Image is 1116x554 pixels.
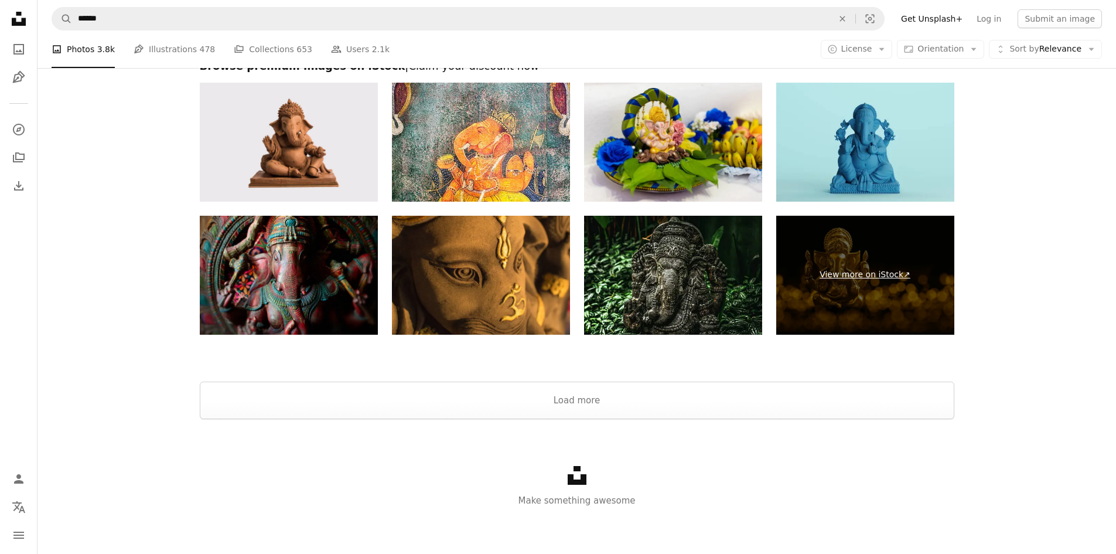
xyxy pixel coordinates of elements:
[392,83,570,202] img: Hindu God Ganesha's Figure on an old Indian Door
[52,7,885,30] form: Find visuals sitewide
[52,8,72,30] button: Search Unsplash
[7,66,30,89] a: Illustrations
[989,40,1102,59] button: Sort byRelevance
[7,524,30,547] button: Menu
[776,216,954,335] a: View more on iStock↗
[200,83,378,202] img: eco friendly Ganesh/Ganpati idol or murti, home made. selective focus
[134,30,215,68] a: Illustrations 478
[7,118,30,141] a: Explore
[897,40,984,59] button: Orientation
[1018,9,1102,28] button: Submit an image
[1009,44,1039,53] span: Sort by
[856,8,884,30] button: Visual search
[392,216,570,335] img: Eye of Ganesh Statue with Mercy
[200,382,954,419] button: Load more
[372,43,390,56] span: 2.1k
[584,83,762,202] img: Ganesha statue placed on decorated betel leaves and betel nuts on a tray, presented as a gift "Ha...
[821,40,893,59] button: License
[7,7,30,33] a: Home — Unsplash
[296,43,312,56] span: 653
[331,30,390,68] a: Users 2.1k
[7,495,30,519] button: Language
[7,146,30,169] a: Collections
[7,467,30,491] a: Log in / Sign up
[970,9,1008,28] a: Log in
[200,43,216,56] span: 478
[234,30,312,68] a: Collections 653
[37,494,1116,508] p: Make something awesome
[917,44,964,53] span: Orientation
[841,44,872,53] span: License
[7,174,30,198] a: Download History
[7,38,30,61] a: Photos
[1009,43,1081,55] span: Relevance
[894,9,970,28] a: Get Unsplash+
[200,216,378,335] img: Ganesh
[584,216,762,335] img: Stone Ganesha Statue in a Tropical Garden
[830,8,855,30] button: Clear
[776,83,954,202] img: Blue Ganesh statue Hindu god India elephant head religious sculpt pale background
